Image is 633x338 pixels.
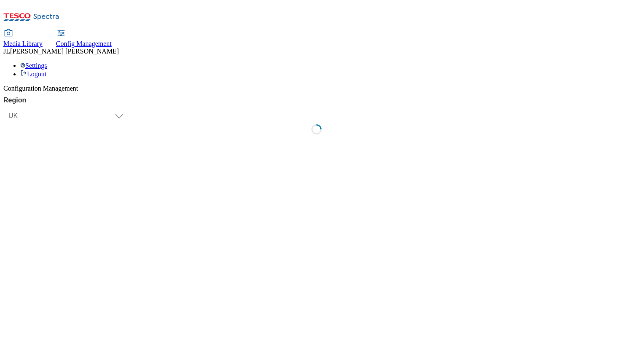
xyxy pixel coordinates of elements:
span: Media Library [3,40,43,47]
a: Media Library [3,30,43,48]
a: Settings [20,62,47,69]
span: Config Management [56,40,112,47]
label: Region [3,97,129,104]
div: Configuration Management [3,85,630,92]
span: JL [3,48,10,55]
span: [PERSON_NAME] [PERSON_NAME] [10,48,119,55]
a: Logout [20,70,46,78]
a: Config Management [56,30,112,48]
